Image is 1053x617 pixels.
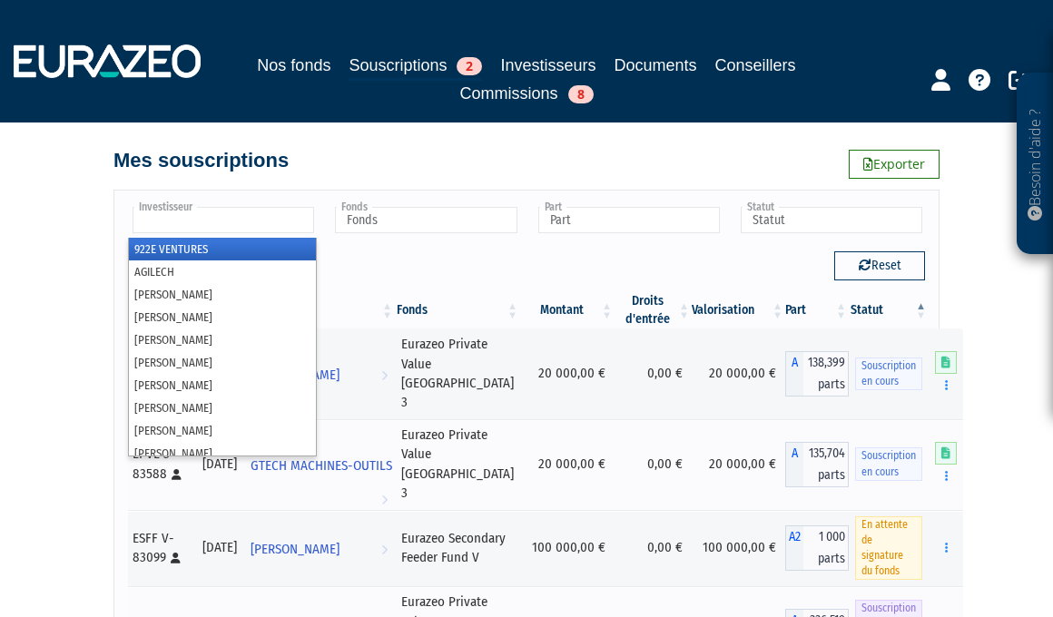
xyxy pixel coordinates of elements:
[381,533,388,566] i: Voir l'investisseur
[615,53,697,78] a: Documents
[381,358,388,392] i: Voir l'investisseur
[457,57,482,75] span: 2
[520,328,615,419] td: 20 000,00 €
[129,419,316,442] li: [PERSON_NAME]
[129,306,316,328] li: [PERSON_NAME]
[251,533,340,566] span: [PERSON_NAME]
[785,525,803,571] span: A2
[243,446,395,483] a: GTECH MACHINES-OUTILS
[855,447,922,480] span: Souscription en cours
[171,553,181,563] i: [Français] Personne physique
[129,283,316,306] li: [PERSON_NAME]
[251,449,392,483] span: GTECH MACHINES-OUTILS
[459,81,593,106] a: Commissions8
[785,442,849,487] div: A - Eurazeo Private Value Europe 3
[243,530,395,566] a: [PERSON_NAME]
[520,510,615,587] td: 100 000,00 €
[129,397,316,419] li: [PERSON_NAME]
[243,356,395,392] a: [PERSON_NAME]
[243,292,395,328] th: Investisseur: activer pour trier la colonne par ordre croissant
[520,292,615,328] th: Montant: activer pour trier la colonne par ordre croissant
[615,328,692,419] td: 0,00 €
[14,44,201,77] img: 1732889491-logotype_eurazeo_blanc_rvb.png
[785,351,803,397] span: A
[129,328,316,351] li: [PERSON_NAME]
[855,357,922,390] span: Souscription en cours
[202,455,237,474] div: [DATE]
[113,150,289,171] h4: Mes souscriptions
[395,292,520,328] th: Fonds: activer pour trier la colonne par ordre croissant
[129,260,316,283] li: AGILECH
[349,53,482,81] a: Souscriptions2
[500,53,595,78] a: Investisseurs
[849,150,940,179] a: Exporter
[855,516,922,581] span: En attente de signature du fonds
[381,483,388,516] i: Voir l'investisseur
[803,442,849,487] span: 135,704 parts
[834,251,925,280] button: Reset
[615,419,692,510] td: 0,00 €
[785,442,803,487] span: A
[129,238,316,260] li: 922E VENTURES
[803,525,849,571] span: 1 000 parts
[692,419,785,510] td: 20 000,00 €
[129,351,316,374] li: [PERSON_NAME]
[849,292,929,328] th: Statut : activer pour trier la colonne par ordre d&eacute;croissant
[129,374,316,397] li: [PERSON_NAME]
[1025,83,1046,246] p: Besoin d'aide ?
[692,292,785,328] th: Valorisation: activer pour trier la colonne par ordre croissant
[520,419,615,510] td: 20 000,00 €
[202,538,237,557] div: [DATE]
[692,510,785,587] td: 100 000,00 €
[803,351,849,397] span: 138,399 parts
[257,53,330,78] a: Nos fonds
[785,351,849,397] div: A - Eurazeo Private Value Europe 3
[568,85,594,103] span: 8
[401,335,514,413] div: Eurazeo Private Value [GEOGRAPHIC_DATA] 3
[172,469,182,480] i: [Français] Personne physique
[615,292,692,328] th: Droits d'entrée: activer pour trier la colonne par ordre croissant
[133,529,190,568] div: ESFF V-83099
[129,442,316,465] li: [PERSON_NAME]
[133,445,190,484] div: EPVE 3-83588
[401,529,514,568] div: Eurazeo Secondary Feeder Fund V
[401,426,514,504] div: Eurazeo Private Value [GEOGRAPHIC_DATA] 3
[785,292,849,328] th: Part: activer pour trier la colonne par ordre croissant
[692,328,785,419] td: 20 000,00 €
[785,525,849,571] div: A2 - Eurazeo Secondary Feeder Fund V
[615,510,692,587] td: 0,00 €
[715,53,796,78] a: Conseillers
